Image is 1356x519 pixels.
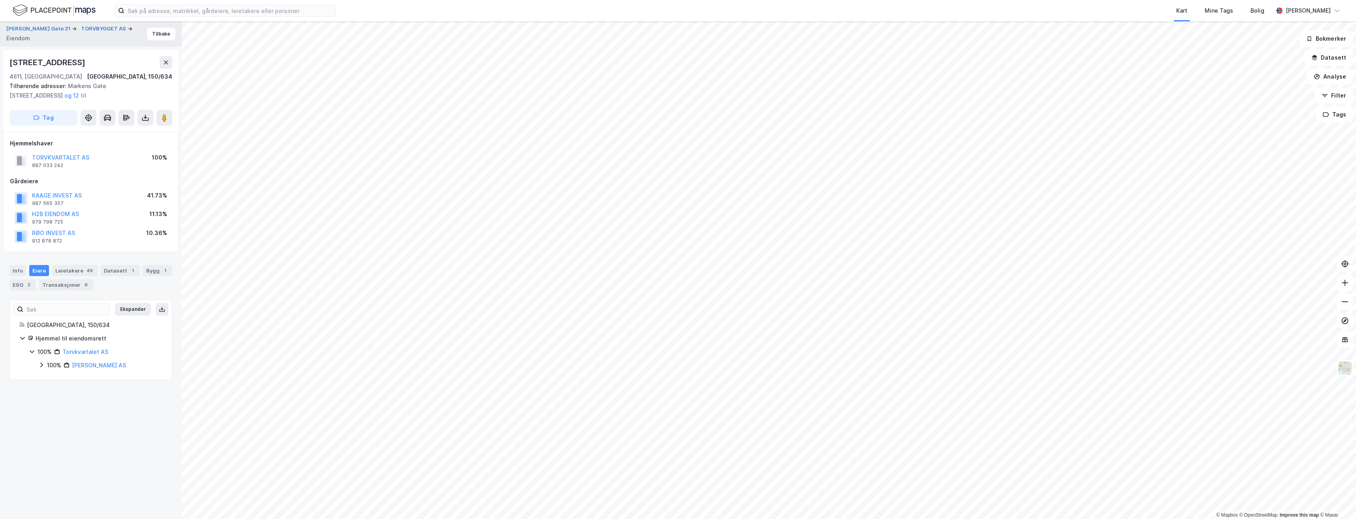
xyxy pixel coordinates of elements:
button: Ekspander [115,303,151,316]
div: 887 033 242 [32,162,63,169]
div: 4611, [GEOGRAPHIC_DATA] [9,72,82,81]
div: 1 [129,267,137,275]
div: 100% [38,347,52,357]
div: Hjemmel til eiendomsrett [36,334,162,343]
span: Tilhørende adresser: [9,83,68,89]
div: Mine Tags [1205,6,1233,15]
iframe: Chat Widget [1316,481,1356,519]
div: 1 [161,267,169,275]
div: [STREET_ADDRESS] [9,56,87,69]
div: Markens Gate [STREET_ADDRESS] [9,81,166,100]
button: Datasett [1305,50,1353,66]
div: Gårdeiere [10,177,172,186]
div: 49 [85,267,94,275]
div: Bolig [1251,6,1264,15]
a: Improve this map [1280,512,1319,518]
div: 979 798 725 [32,219,63,225]
div: Transaksjoner [39,279,93,290]
div: [GEOGRAPHIC_DATA], 150/634 [27,320,162,330]
div: 3 [25,281,33,289]
div: 41.73% [147,191,167,200]
a: OpenStreetMap [1239,512,1278,518]
div: [GEOGRAPHIC_DATA], 150/634 [87,72,172,81]
button: [PERSON_NAME] Gate 21 [6,25,72,33]
div: 11.13% [149,209,167,219]
div: 100% [47,361,61,370]
img: Z [1337,361,1352,376]
a: Mapbox [1216,512,1238,518]
div: Bygg [143,265,172,276]
div: Kart [1176,6,1187,15]
div: ESG [9,279,36,290]
div: Info [9,265,26,276]
input: Søk [23,303,110,315]
a: Torvkvartalet AS [62,348,108,355]
div: Leietakere [52,265,98,276]
button: Tilbake [147,28,175,40]
div: Datasett [101,265,140,276]
button: Tags [1316,107,1353,122]
button: Analyse [1307,69,1353,85]
input: Søk på adresse, matrikkel, gårdeiere, leietakere eller personer [124,5,335,17]
button: TORVBYGGET AS [81,25,128,33]
div: Hjemmelshaver [10,139,172,148]
div: Eiendom [6,34,30,43]
div: 100% [152,153,167,162]
div: 10.36% [146,228,167,238]
img: logo.f888ab2527a4732fd821a326f86c7f29.svg [13,4,96,17]
div: 9 [82,281,90,289]
div: [PERSON_NAME] [1286,6,1331,15]
div: 987 565 357 [32,200,64,207]
a: [PERSON_NAME] AS [72,362,126,369]
button: Bokmerker [1299,31,1353,47]
div: Eiere [29,265,49,276]
button: Tag [9,110,77,126]
button: Filter [1315,88,1353,103]
div: 912 878 872 [32,238,62,244]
